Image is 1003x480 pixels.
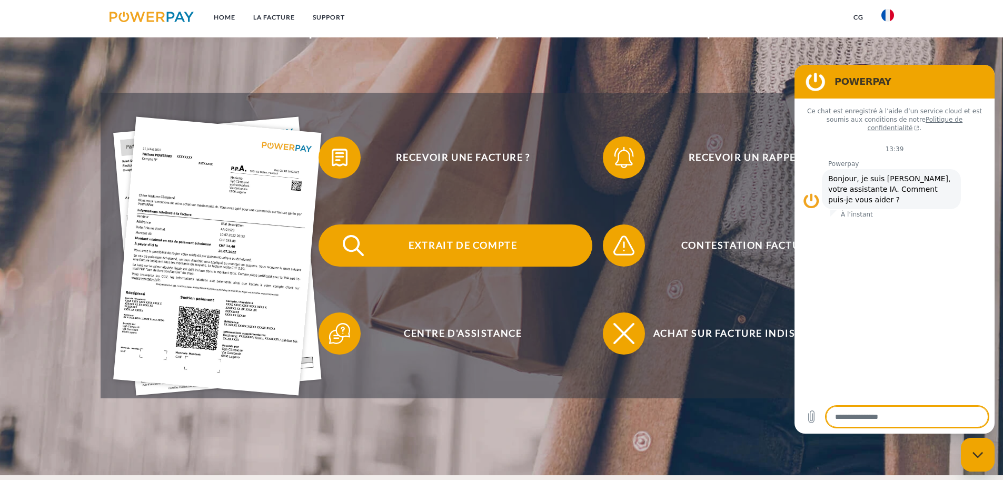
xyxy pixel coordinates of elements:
[881,9,894,22] img: fr
[304,8,354,27] a: Support
[113,117,322,396] img: single_invoice_powerpay_fr.jpg
[319,136,592,179] button: Recevoir une facture ?
[110,12,194,22] img: logo-powerpay.svg
[326,320,353,347] img: qb_help.svg
[603,312,877,355] button: Achat sur facture indisponible
[795,65,995,434] iframe: Fenêtre de messagerie
[319,224,592,267] button: Extrait de compte
[845,8,872,27] a: CG
[205,8,244,27] a: Home
[603,136,877,179] button: Recevoir un rappel?
[611,232,637,259] img: qb_warning.svg
[340,232,366,259] img: qb_search.svg
[618,224,876,267] span: Contestation Facture
[334,224,592,267] span: Extrait de compte
[244,8,304,27] a: LA FACTURE
[611,144,637,171] img: qb_bell.svg
[618,136,876,179] span: Recevoir un rappel?
[334,312,592,355] span: Centre d'assistance
[319,312,592,355] button: Centre d'assistance
[603,224,877,267] button: Contestation Facture
[961,438,995,472] iframe: Bouton de lancement de la fenêtre de messagerie, conversation en cours
[326,144,353,171] img: qb_bill.svg
[334,136,592,179] span: Recevoir une facture ?
[618,312,876,355] span: Achat sur facture indisponible
[611,320,637,347] img: qb_close.svg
